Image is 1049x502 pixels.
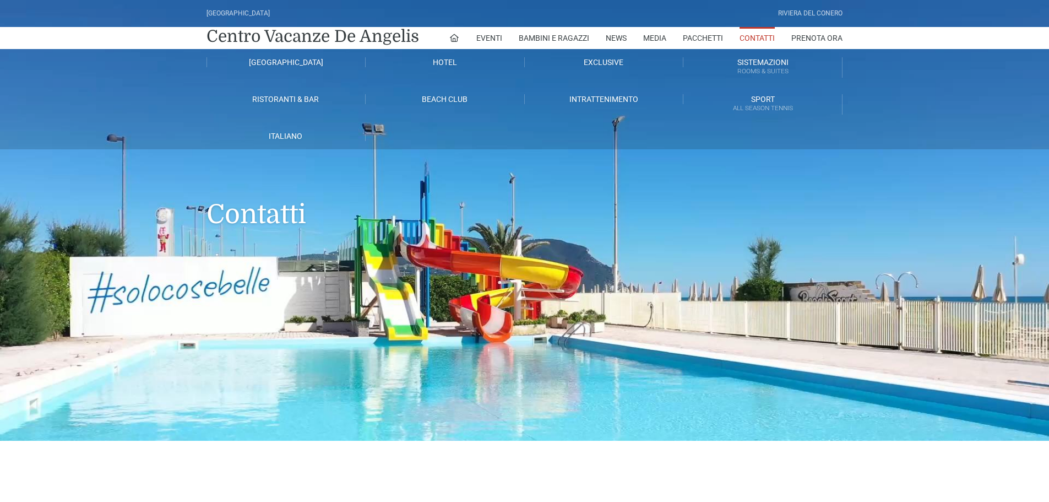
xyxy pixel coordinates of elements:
[476,27,502,49] a: Eventi
[206,131,366,141] a: Italiano
[525,94,684,104] a: Intrattenimento
[206,149,843,246] h1: Contatti
[525,57,684,67] a: Exclusive
[269,132,302,141] span: Italiano
[683,103,842,114] small: All Season Tennis
[683,66,842,77] small: Rooms & Suites
[366,94,525,104] a: Beach Club
[643,27,666,49] a: Media
[366,57,525,67] a: Hotel
[519,27,589,49] a: Bambini e Ragazzi
[206,94,366,104] a: Ristoranti & Bar
[778,8,843,19] div: Riviera Del Conero
[206,8,270,19] div: [GEOGRAPHIC_DATA]
[606,27,627,49] a: News
[206,57,366,67] a: [GEOGRAPHIC_DATA]
[683,57,843,78] a: SistemazioniRooms & Suites
[791,27,843,49] a: Prenota Ora
[683,27,723,49] a: Pacchetti
[206,25,419,47] a: Centro Vacanze De Angelis
[683,94,843,115] a: SportAll Season Tennis
[740,27,775,49] a: Contatti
